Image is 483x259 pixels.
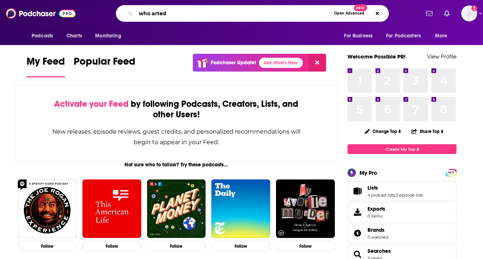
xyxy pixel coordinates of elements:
button: Follow [147,241,206,251]
a: View Profile [427,53,456,60]
a: Lists [368,185,423,191]
button: open menu [27,29,62,43]
span: 0 items [368,214,385,219]
a: Searches [368,248,391,254]
span: For Business [344,31,373,41]
span: Logged in as KatieC [461,5,477,21]
span: PRO [447,170,455,175]
button: Change Top 8 [360,127,405,136]
span: For Podcasters [386,31,421,41]
button: open menu [430,29,456,43]
button: Follow [211,241,270,251]
input: Search podcasts, credits, & more... [136,8,331,19]
span: Activate your Feed [54,98,129,109]
button: Open AdvancedNew [331,9,368,18]
a: Charts [62,29,86,43]
button: Share Top 8 [411,124,444,138]
span: My Feed [27,55,65,72]
a: Show notifications dropdown [441,7,452,20]
span: Lists [348,181,456,201]
img: The Daily [211,179,270,238]
span: Monitoring [95,31,121,41]
div: New releases, episode reviews, guest credits, and personalized recommendations will begin to appe... [52,126,301,147]
span: Exports [368,206,385,212]
a: Brands [368,227,388,233]
button: Follow [82,241,141,251]
a: 0 watched [368,235,388,240]
a: PRO [447,170,455,175]
svg: Add a profile image [471,5,477,11]
a: Show notifications dropdown [423,7,435,20]
img: Podchaser - Follow, Share and Rate Podcasts [6,7,76,20]
img: This American Life [82,179,141,238]
div: Not sure who to follow? Try these podcasts... [15,162,338,168]
a: Exports [348,202,456,222]
button: open menu [339,29,382,43]
div: My Pro [360,169,377,176]
span: Lists [368,185,378,191]
img: User Profile [461,5,477,21]
span: Charts [66,31,82,41]
span: Exports [350,207,365,217]
a: Brands [350,228,365,238]
span: Popular Feed [74,55,135,72]
img: Planet Money [147,179,206,238]
img: My Favorite Murder with Karen Kilgariff and Georgia Hardstark [276,179,335,238]
button: open menu [90,29,130,43]
a: Lists [350,186,365,196]
a: Popular Feed [74,55,135,77]
img: The Joe Rogan Experience [18,179,77,238]
div: Search podcasts, credits, & more... [116,5,389,22]
span: Podcasts [32,31,53,41]
button: Follow [276,241,335,251]
span: Open Advanced [334,12,364,15]
button: Show profile menu [461,5,477,21]
span: , [395,193,395,198]
a: Welcome Possible PR! [348,53,406,60]
div: by following Podcasts, Creators, Lists, and other Users! [52,99,301,120]
button: open menu [381,29,431,43]
span: Brands [368,227,385,233]
button: Follow [18,241,77,251]
p: Podchaser Update! [211,60,256,66]
a: 0 episode lists [395,193,423,198]
a: Create My Top 8 [348,144,456,154]
span: More [435,31,447,41]
a: See What's New [259,58,303,68]
span: New [354,4,367,11]
a: 4 podcast lists [368,193,395,198]
span: Brands [348,223,456,243]
a: My Feed [27,55,65,77]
